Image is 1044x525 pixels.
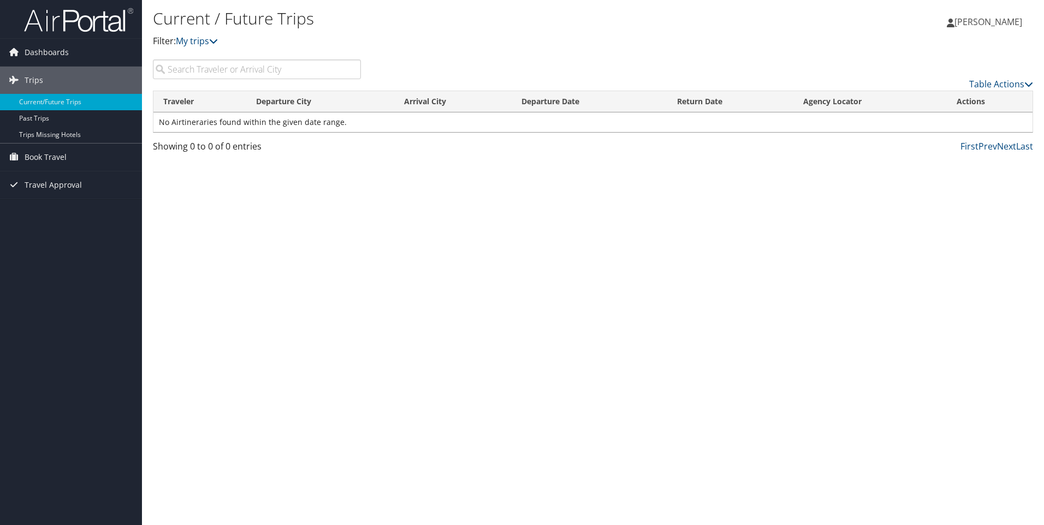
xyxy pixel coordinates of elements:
img: airportal-logo.png [24,7,133,33]
th: Departure City: activate to sort column ascending [246,91,394,112]
th: Departure Date: activate to sort column descending [512,91,667,112]
th: Return Date: activate to sort column ascending [667,91,793,112]
h1: Current / Future Trips [153,7,740,30]
a: Last [1016,140,1033,152]
span: Book Travel [25,144,67,171]
a: [PERSON_NAME] [947,5,1033,38]
a: Table Actions [969,78,1033,90]
a: Next [997,140,1016,152]
th: Actions [947,91,1033,112]
a: First [960,140,978,152]
span: Dashboards [25,39,69,66]
span: Travel Approval [25,171,82,199]
td: No Airtineraries found within the given date range. [153,112,1033,132]
th: Arrival City: activate to sort column ascending [394,91,512,112]
p: Filter: [153,34,740,49]
a: My trips [176,35,218,47]
div: Showing 0 to 0 of 0 entries [153,140,361,158]
input: Search Traveler or Arrival City [153,59,361,79]
th: Agency Locator: activate to sort column ascending [793,91,947,112]
th: Traveler: activate to sort column ascending [153,91,246,112]
span: Trips [25,67,43,94]
span: [PERSON_NAME] [954,16,1022,28]
a: Prev [978,140,997,152]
